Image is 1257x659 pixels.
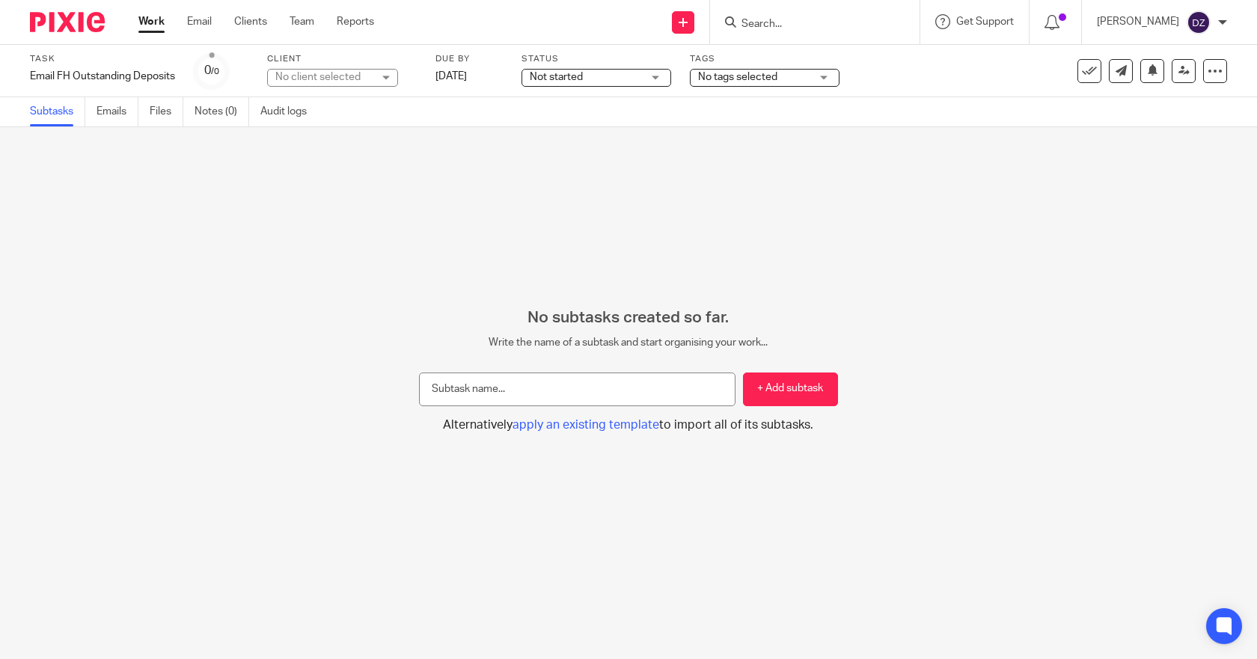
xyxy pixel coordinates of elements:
div: Email FH Outstanding Deposits [30,69,175,84]
a: Audit logs [260,97,318,126]
span: No tags selected [698,72,777,82]
a: Notes (0) [195,97,249,126]
input: Subtask name... [419,373,735,406]
label: Status [522,53,671,65]
span: Not started [530,72,583,82]
a: Email [187,14,212,29]
a: Reports [337,14,374,29]
a: Files [150,97,183,126]
img: svg%3E [1187,10,1211,34]
label: Task [30,53,175,65]
img: Pixie [30,12,105,32]
div: No client selected [275,70,373,85]
a: Work [138,14,165,29]
label: Due by [435,53,503,65]
a: Emails [97,97,138,126]
a: Subtasks [30,97,85,126]
span: Get Support [956,16,1014,27]
a: Clients [234,14,267,29]
label: Tags [690,53,839,65]
h2: No subtasks created so far. [419,308,838,328]
label: Client [267,53,417,65]
div: 0 [204,62,219,79]
button: + Add subtask [743,373,838,406]
span: apply an existing template [513,419,659,431]
p: [PERSON_NAME] [1097,14,1179,29]
span: [DATE] [435,71,467,82]
a: Team [290,14,314,29]
input: Search [740,18,875,31]
button: Alternativelyapply an existing templateto import all of its subtasks. [419,417,838,433]
p: Write the name of a subtask and start organising your work... [419,335,838,350]
small: /0 [211,67,219,76]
